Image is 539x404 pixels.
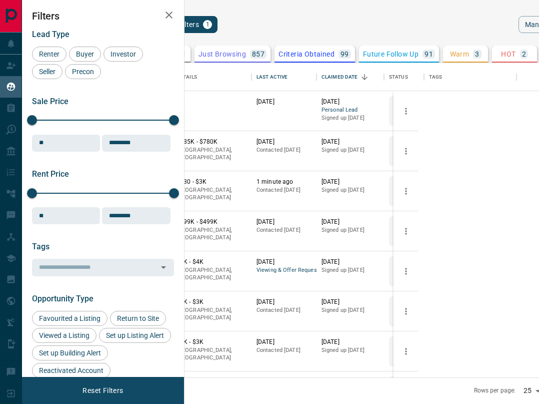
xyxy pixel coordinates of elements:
div: Investor [103,47,143,62]
span: Reactivated Account [35,366,107,374]
p: $499K - $499K [176,218,246,226]
span: Buyer [72,50,97,58]
div: Details [171,63,251,91]
p: Contacted [DATE] [256,226,311,234]
p: Signed up [DATE] [321,346,379,354]
p: [DATE] [256,258,311,266]
button: more [398,304,413,319]
p: Signed up [DATE] [321,306,379,314]
p: [GEOGRAPHIC_DATA], [GEOGRAPHIC_DATA] [176,266,246,282]
p: $2K - $3K [176,298,246,306]
h2: Filters [32,10,174,22]
p: [GEOGRAPHIC_DATA], [GEOGRAPHIC_DATA] [176,306,246,322]
p: Future Follow Up [363,51,418,58]
p: Just Browsing [198,51,246,58]
span: Tags [32,242,49,251]
p: [DATE] [321,178,379,186]
p: Warm [450,51,469,58]
p: 91 [424,51,433,58]
p: HOT [501,51,515,58]
p: $385K - $780K [176,138,246,146]
div: Seller [32,64,62,79]
div: Favourited a Listing [32,311,107,326]
p: [DATE] [256,138,311,146]
p: [GEOGRAPHIC_DATA], [GEOGRAPHIC_DATA] [176,146,246,162]
div: Tags [429,63,442,91]
p: $230 - $3K [176,178,246,186]
p: Signed up [DATE] [321,226,379,234]
p: Signed up [DATE] [321,114,379,122]
p: [GEOGRAPHIC_DATA], [GEOGRAPHIC_DATA] [176,186,246,202]
p: 3 [475,51,479,58]
button: Sort [357,70,371,84]
p: Contacted [DATE] [256,306,311,314]
div: Precon [65,64,101,79]
div: Status [389,63,408,91]
button: more [398,224,413,239]
p: [DATE] [321,138,379,146]
div: Renter [32,47,66,62]
p: $1K - $4K [176,258,246,266]
button: Open [156,260,170,274]
p: $--- [176,98,246,106]
p: [DATE] [256,98,311,106]
div: Status [384,63,424,91]
p: [DATE] [321,298,379,306]
p: [DATE] [321,258,379,266]
p: [GEOGRAPHIC_DATA], [GEOGRAPHIC_DATA] [176,226,246,242]
button: more [398,184,413,199]
p: Contacted [DATE] [256,146,311,154]
div: Reactivated Account [32,363,110,378]
p: [DATE] [321,218,379,226]
button: more [398,104,413,119]
div: Viewed a Listing [32,328,96,343]
p: 99 [340,51,349,58]
p: [DATE] [256,338,311,346]
span: Set up Listing Alert [102,331,167,339]
p: [DATE] [321,98,379,106]
span: Personal Lead [321,106,379,115]
span: Set up Building Alert [35,349,104,357]
p: Contacted [DATE] [256,186,311,194]
p: [DATE] [256,218,311,226]
p: Signed up [DATE] [321,266,379,274]
div: Buyer [69,47,101,62]
span: Viewed a Listing [35,331,93,339]
div: Return to Site [110,311,166,326]
button: more [398,144,413,159]
span: Opportunity Type [32,294,93,303]
span: Precon [68,68,97,76]
div: Last Active [251,63,316,91]
span: Sale Price [32,97,68,106]
p: Criteria Obtained [278,51,334,58]
div: Claimed Date [316,63,384,91]
button: more [398,344,413,359]
span: Viewing & Offer Request [256,266,311,275]
span: Rent Price [32,169,69,179]
span: Seller [35,68,59,76]
div: Claimed Date [321,63,358,91]
span: 1 [204,21,211,28]
span: Favourited a Listing [35,314,104,322]
div: Details [176,63,197,91]
p: 857 [252,51,264,58]
div: Tags [424,63,516,91]
p: Rows per page: [474,386,516,395]
span: Renter [35,50,63,58]
span: Investor [107,50,139,58]
p: Signed up [DATE] [321,186,379,194]
div: Set up Building Alert [32,345,108,360]
span: Lead Type [32,30,69,39]
p: Signed up [DATE] [321,146,379,154]
p: 2 [522,51,526,58]
div: Set up Listing Alert [99,328,171,343]
p: Contacted [DATE] [256,346,311,354]
div: Last Active [256,63,287,91]
button: more [398,264,413,279]
p: [DATE] [256,298,311,306]
p: [GEOGRAPHIC_DATA], [GEOGRAPHIC_DATA] [176,346,246,362]
button: Reset Filters [76,382,129,399]
span: Return to Site [113,314,162,322]
p: [DATE] [321,338,379,346]
button: Filters1 [160,16,217,33]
